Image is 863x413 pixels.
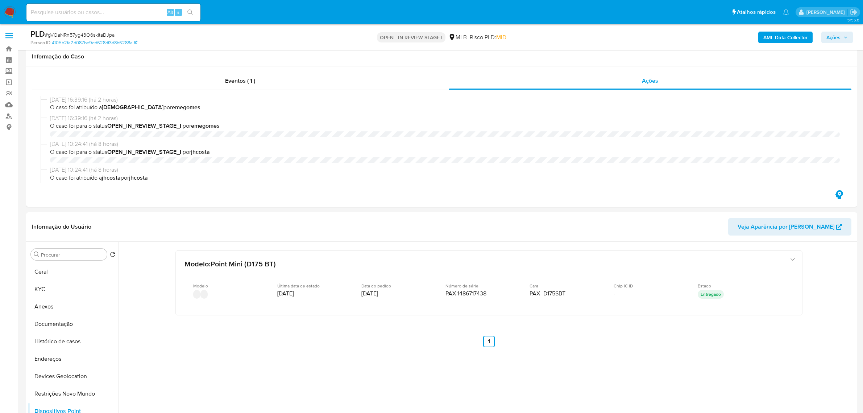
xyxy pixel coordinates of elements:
[448,33,467,41] div: MLB
[642,77,658,85] span: Ações
[850,8,858,16] a: Sair
[496,33,506,41] span: MID
[377,32,445,42] p: OPEN - IN REVIEW STAGE I
[28,281,119,298] button: KYC
[30,40,50,46] b: Person ID
[737,8,776,16] span: Atalhos rápidos
[28,298,119,315] button: Anexos
[34,252,40,257] button: Procurar
[28,368,119,385] button: Devices Geolocation
[28,333,119,350] button: Histórico de casos
[763,32,808,43] b: AML Data Collector
[191,148,210,156] b: jhcosta
[728,218,851,236] button: Veja Aparência por [PERSON_NAME]
[32,223,91,230] h1: Informação do Usuário
[191,122,220,130] b: emegomes
[28,385,119,402] button: Restrições Novo Mundo
[50,140,840,148] span: [DATE] 10:24:41 (há 8 horas)
[470,33,506,41] span: Risco PLD:
[738,218,834,236] span: Veja Aparência por [PERSON_NAME]
[110,252,116,259] button: Retornar ao pedido padrão
[50,114,840,122] span: [DATE] 16:39:16 (há 2 horas)
[28,350,119,368] button: Endereços
[102,103,163,111] b: [DEMOGRAPHIC_DATA]
[26,8,200,17] input: Pesquise usuários ou casos...
[107,148,181,156] b: OPEN_IN_REVIEW_STAGE_I
[50,148,840,156] span: O caso foi para o status por
[52,40,137,46] a: 4105b2fa2d087be9ed628df3d8b6288a
[50,96,840,104] span: [DATE] 16:39:16 (há 2 horas)
[172,103,200,111] b: emegomes
[107,122,181,130] b: OPEN_IN_REVIEW_STAGE_I
[826,32,841,43] span: Ações
[45,31,115,38] span: # gVOaNRn57yg43O6skltaDJpa
[167,9,173,16] span: Alt
[50,166,840,174] span: [DATE] 10:24:41 (há 8 horas)
[225,77,255,85] span: Eventos ( 1 )
[806,9,847,16] p: jhonata.costa@mercadolivre.com
[28,315,119,333] button: Documentação
[783,9,789,15] a: Notificações
[32,53,851,60] h1: Informação do Caso
[177,9,179,16] span: s
[758,32,813,43] button: AML Data Collector
[28,263,119,281] button: Geral
[102,173,121,182] b: jhcosta
[50,103,840,111] span: O caso foi atribuído a por
[41,252,104,258] input: Procurar
[30,28,45,40] b: PLD
[50,174,840,182] span: O caso foi atribuído a por
[821,32,853,43] button: Ações
[129,173,148,182] b: jhcosta
[50,122,840,130] span: O caso foi para o status por
[183,7,198,17] button: search-icon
